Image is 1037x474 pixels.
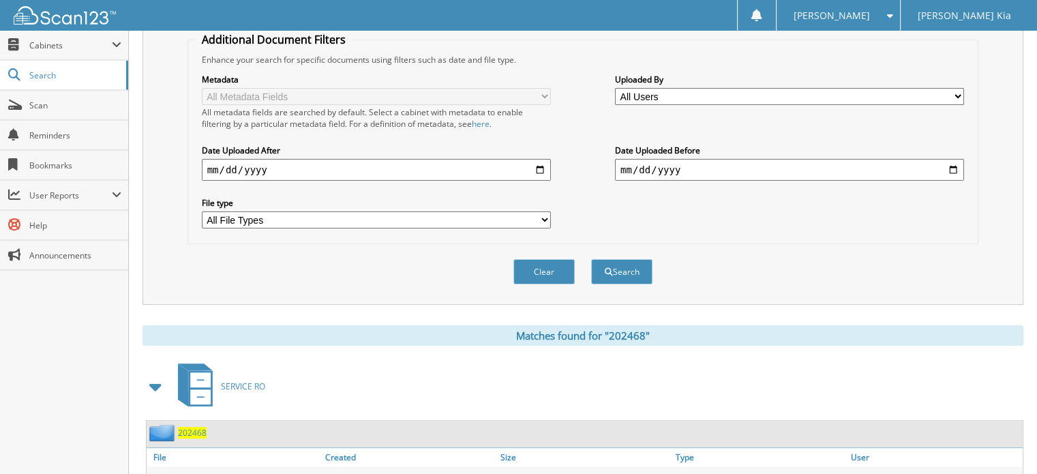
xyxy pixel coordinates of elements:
input: start [202,159,551,181]
span: Announcements [29,250,121,261]
span: User Reports [29,190,112,201]
a: User [847,448,1023,466]
button: Clear [513,259,575,284]
img: scan123-logo-white.svg [14,6,116,25]
span: Reminders [29,130,121,141]
a: 202468 [178,427,207,439]
a: SERVICE RO [170,359,265,413]
a: File [147,448,322,466]
div: Matches found for "202468" [142,325,1023,346]
span: [PERSON_NAME] Kia [918,12,1011,20]
input: end [615,159,964,181]
legend: Additional Document Filters [195,32,352,47]
img: folder2.png [149,424,178,441]
div: Enhance your search for specific documents using filters such as date and file type. [195,54,972,65]
button: Search [591,259,652,284]
a: Size [497,448,672,466]
label: Date Uploaded Before [615,145,964,156]
label: Uploaded By [615,74,964,85]
a: Type [672,448,847,466]
span: Bookmarks [29,160,121,171]
span: [PERSON_NAME] [794,12,870,20]
span: SERVICE RO [221,381,265,392]
a: here [472,118,490,130]
span: Help [29,220,121,231]
span: Search [29,70,119,81]
span: Cabinets [29,40,112,51]
label: Metadata [202,74,551,85]
span: Scan [29,100,121,111]
label: Date Uploaded After [202,145,551,156]
label: File type [202,197,551,209]
div: All metadata fields are searched by default. Select a cabinet with metadata to enable filtering b... [202,106,551,130]
iframe: Chat Widget [969,409,1037,474]
a: Created [322,448,497,466]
